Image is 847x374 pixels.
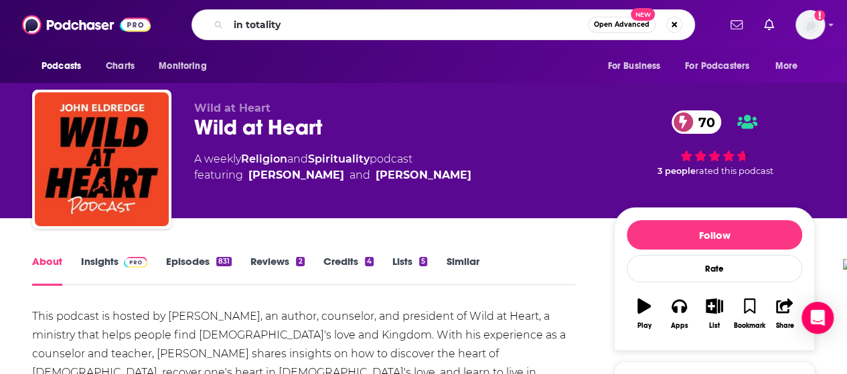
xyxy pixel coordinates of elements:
[627,255,802,282] div: Rate
[248,167,344,183] a: John Eldredge
[795,10,825,39] img: User Profile
[216,257,232,266] div: 831
[627,220,802,250] button: Follow
[241,153,287,165] a: Religion
[594,21,649,28] span: Open Advanced
[194,167,471,183] span: featuring
[32,255,62,286] a: About
[588,17,656,33] button: Open AdvancedNew
[685,110,722,134] span: 70
[598,54,677,79] button: open menu
[627,290,662,338] button: Play
[709,322,720,330] div: List
[637,322,651,330] div: Play
[32,54,98,79] button: open menu
[672,110,722,134] a: 70
[365,257,374,266] div: 4
[22,12,151,37] img: Podchaser - Follow, Share and Rate Podcasts
[696,166,773,176] span: rated this podcast
[228,14,588,35] input: Search podcasts, credits, & more...
[658,166,696,176] span: 3 people
[732,290,767,338] button: Bookmark
[159,57,206,76] span: Monitoring
[323,255,374,286] a: Credits4
[97,54,143,79] a: Charts
[676,54,769,79] button: open menu
[35,92,169,226] img: Wild at Heart
[350,167,370,183] span: and
[446,255,479,286] a: Similar
[814,10,825,21] svg: Add a profile image
[81,255,147,286] a: InsightsPodchaser Pro
[296,257,304,266] div: 2
[250,255,304,286] a: Reviews2
[697,290,732,338] button: List
[392,255,427,286] a: Lists5
[194,102,271,114] span: Wild at Heart
[631,8,655,21] span: New
[775,57,798,76] span: More
[801,302,834,334] div: Open Intercom Messenger
[766,54,815,79] button: open menu
[124,257,147,268] img: Podchaser Pro
[614,102,815,185] div: 70 3 peoplerated this podcast
[795,10,825,39] span: Logged in as amandawoods
[795,10,825,39] button: Show profile menu
[42,57,81,76] span: Podcasts
[308,153,370,165] a: Spirituality
[194,151,471,183] div: A weekly podcast
[662,290,696,338] button: Apps
[191,9,695,40] div: Search podcasts, credits, & more...
[376,167,471,183] a: Stasi Eldredge
[775,322,793,330] div: Share
[685,57,749,76] span: For Podcasters
[767,290,802,338] button: Share
[725,13,748,36] a: Show notifications dropdown
[419,257,427,266] div: 5
[671,322,688,330] div: Apps
[166,255,232,286] a: Episodes831
[607,57,660,76] span: For Business
[149,54,224,79] button: open menu
[106,57,135,76] span: Charts
[759,13,779,36] a: Show notifications dropdown
[287,153,308,165] span: and
[734,322,765,330] div: Bookmark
